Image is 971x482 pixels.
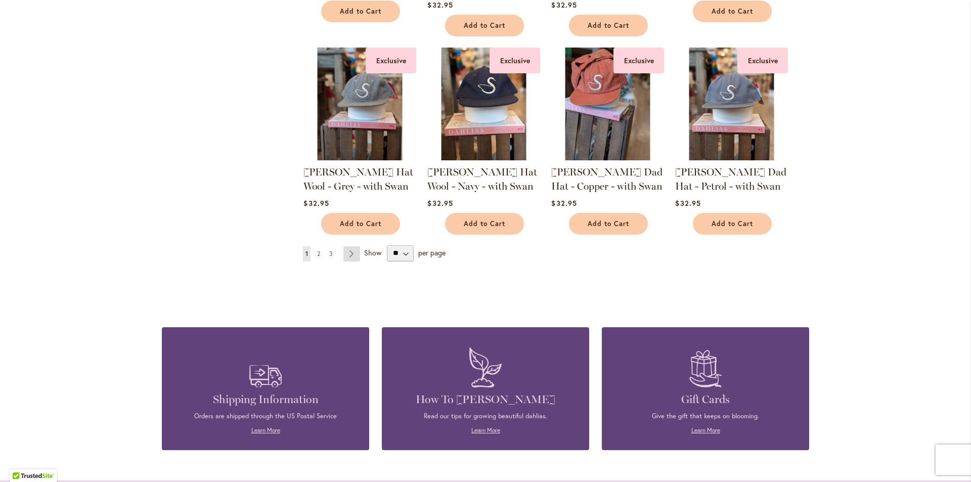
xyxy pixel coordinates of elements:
[569,213,648,235] button: Add to Cart
[551,153,664,162] a: SID Grafletics Dad Hat - Copper - with Swan Exclusive
[327,246,335,261] a: 3
[490,48,540,73] div: Exclusive
[617,412,794,421] p: Give the gift that keeps on blooming.
[737,48,788,73] div: Exclusive
[340,7,381,16] span: Add to Cart
[427,166,537,192] a: [PERSON_NAME] Hat Wool - Navy - with Swan
[8,446,36,474] iframe: Launch Accessibility Center
[712,220,753,228] span: Add to Cart
[675,153,788,162] a: SID Grafletics Dad Hat - Petrol - with Swan Exclusive
[569,15,648,36] button: Add to Cart
[675,166,786,192] a: [PERSON_NAME] Dad Hat - Petrol - with Swan
[427,198,453,208] span: $32.95
[588,220,629,228] span: Add to Cart
[321,1,400,22] button: Add to Cart
[464,220,505,228] span: Add to Cart
[588,21,629,30] span: Add to Cart
[317,250,320,257] span: 2
[551,48,664,160] img: SID Grafletics Dad Hat - Copper - with Swan
[303,166,413,192] a: [PERSON_NAME] Hat Wool - Grey - with Swan
[693,213,772,235] button: Add to Cart
[397,412,574,421] p: Read our tips for growing beautiful dahlias.
[427,48,540,160] img: SID Grafletics Hat Wool - Navy - with Swan
[675,48,788,160] img: SID Grafletics Dad Hat - Petrol - with Swan
[251,426,280,434] a: Learn More
[712,7,753,16] span: Add to Cart
[445,15,524,36] button: Add to Cart
[471,426,500,434] a: Learn More
[315,246,323,261] a: 2
[418,247,446,257] span: per page
[303,198,329,208] span: $32.95
[551,198,577,208] span: $32.95
[551,166,663,192] a: [PERSON_NAME] Dad Hat - Copper - with Swan
[303,48,416,160] img: SID Grafletics Hat Wool - Grey - with Swan
[397,392,574,407] h4: How To [PERSON_NAME]
[691,426,720,434] a: Learn More
[613,48,664,73] div: Exclusive
[321,213,400,235] button: Add to Cart
[177,392,354,407] h4: Shipping Information
[366,48,416,73] div: Exclusive
[464,21,505,30] span: Add to Cart
[303,153,416,162] a: SID Grafletics Hat Wool - Grey - with Swan Exclusive
[427,153,540,162] a: SID Grafletics Hat Wool - Navy - with Swan Exclusive
[177,412,354,421] p: Orders are shipped through the US Postal Service
[329,250,333,257] span: 3
[675,198,700,208] span: $32.95
[305,250,308,257] span: 1
[693,1,772,22] button: Add to Cart
[617,392,794,407] h4: Gift Cards
[364,247,381,257] span: Show
[445,213,524,235] button: Add to Cart
[340,220,381,228] span: Add to Cart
